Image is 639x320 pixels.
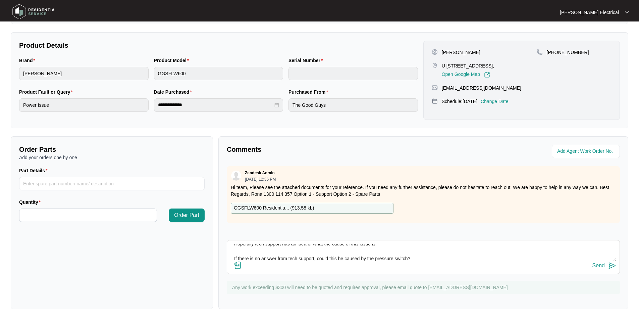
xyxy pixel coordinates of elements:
[19,98,149,112] input: Product Fault or Query
[19,41,418,50] p: Product Details
[19,177,205,190] input: Part Details
[19,57,38,64] label: Brand
[557,147,616,155] input: Add Agent Work Order No.
[288,89,331,95] label: Purchased From
[625,11,629,14] img: dropdown arrow
[154,67,283,80] input: Product Model
[232,284,617,291] p: Any work exceeding $300 will need to be quoted and requires approval, please email quote to [EMAI...
[442,72,490,78] a: Open Google Map
[19,67,149,80] input: Brand
[481,98,509,105] p: Change Date
[608,262,616,270] img: send-icon.svg
[442,85,521,91] p: [EMAIL_ADDRESS][DOMAIN_NAME]
[537,49,543,55] img: map-pin
[547,49,589,56] p: [PHONE_NUMBER]
[231,171,241,181] img: user.svg
[560,9,619,16] p: [PERSON_NAME] Electrical
[174,211,199,219] span: Order Part
[19,145,205,154] p: Order Parts
[234,204,314,212] p: GGSFLW600 Residentia... ( 913.58 kb )
[19,199,43,205] label: Quantity
[19,154,205,161] p: Add your orders one by one
[432,98,438,104] img: map-pin
[288,57,325,64] label: Serial Number
[169,209,205,222] button: Order Part
[442,49,480,56] p: [PERSON_NAME]
[230,244,616,261] textarea: [PERSON_NAME] washing machine will not start cycle, just locks the door. Replacing the pcbs did n...
[158,101,273,108] input: Date Purchased
[288,98,418,112] input: Purchased From
[432,62,438,68] img: map-pin
[484,72,490,78] img: Link-External
[234,261,242,269] img: file-attachment-doc.svg
[19,167,50,174] label: Part Details
[245,170,275,176] p: Zendesk Admin
[442,62,494,69] p: U [STREET_ADDRESS],
[154,57,192,64] label: Product Model
[592,263,605,269] div: Send
[10,2,57,22] img: residentia service logo
[227,145,419,154] p: Comments
[592,261,616,270] button: Send
[432,49,438,55] img: user-pin
[19,209,157,222] input: Quantity
[231,184,616,197] p: Hi team, Please see the attached documents for your reference. If you need any further assistance...
[288,67,418,80] input: Serial Number
[154,89,195,95] label: Date Purchased
[442,98,477,105] p: Schedule: [DATE]
[19,89,75,95] label: Product Fault or Query
[245,177,276,181] p: [DATE] 12:35 PM
[432,85,438,91] img: map-pin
